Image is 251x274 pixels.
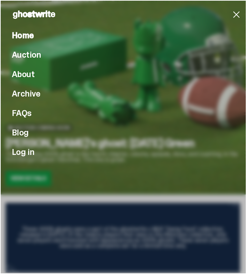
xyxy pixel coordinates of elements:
[12,70,34,78] a: About
[12,51,41,59] a: Auction
[12,148,34,156] a: Log in
[12,128,29,137] a: Blog
[12,90,40,98] a: Archive
[12,109,32,117] a: FAQs
[12,31,34,40] a: Home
